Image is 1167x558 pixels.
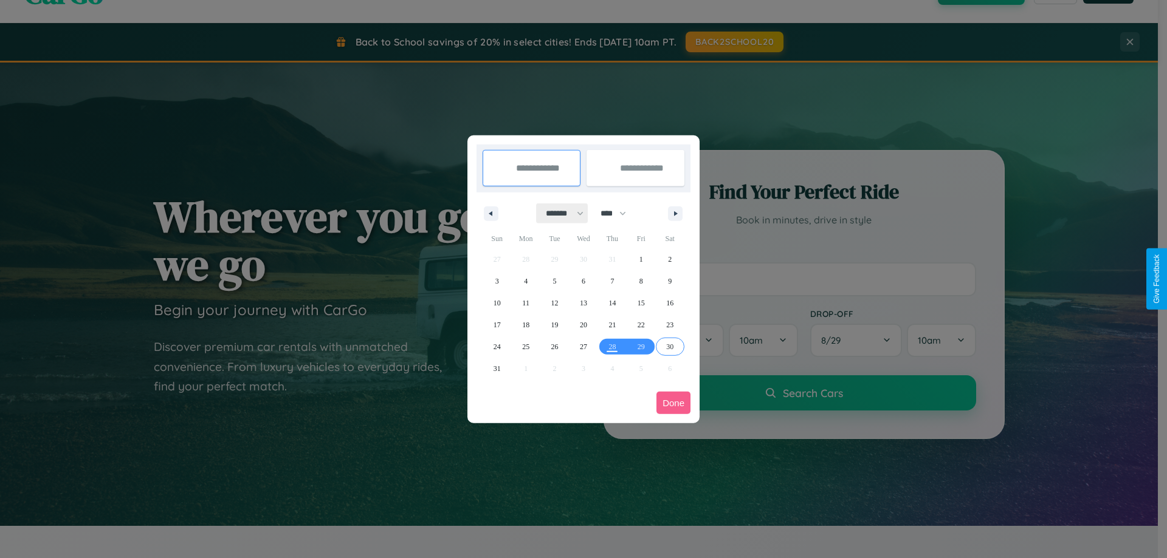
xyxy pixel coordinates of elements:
[656,248,684,270] button: 2
[666,292,673,314] span: 16
[598,292,627,314] button: 14
[483,292,511,314] button: 10
[511,292,540,314] button: 11
[494,358,501,379] span: 31
[598,336,627,358] button: 28
[511,314,540,336] button: 18
[580,292,587,314] span: 13
[627,292,655,314] button: 15
[483,270,511,292] button: 3
[540,229,569,248] span: Tue
[668,270,672,292] span: 9
[569,336,597,358] button: 27
[638,336,645,358] span: 29
[656,270,684,292] button: 9
[551,292,559,314] span: 12
[522,314,529,336] span: 18
[540,292,569,314] button: 12
[483,336,511,358] button: 24
[608,292,616,314] span: 14
[551,314,559,336] span: 19
[638,314,645,336] span: 22
[494,336,501,358] span: 24
[569,314,597,336] button: 20
[656,292,684,314] button: 16
[540,336,569,358] button: 26
[580,336,587,358] span: 27
[666,336,673,358] span: 30
[483,314,511,336] button: 17
[627,270,655,292] button: 8
[569,292,597,314] button: 13
[569,270,597,292] button: 6
[598,270,627,292] button: 7
[666,314,673,336] span: 23
[511,336,540,358] button: 25
[494,314,501,336] span: 17
[540,314,569,336] button: 19
[598,229,627,248] span: Thu
[511,229,540,248] span: Mon
[495,270,499,292] span: 3
[1152,254,1161,304] div: Give Feedback
[638,292,645,314] span: 15
[580,314,587,336] span: 20
[483,358,511,379] button: 31
[569,229,597,248] span: Wed
[656,229,684,248] span: Sat
[582,270,585,292] span: 6
[598,314,627,336] button: 21
[511,270,540,292] button: 4
[483,229,511,248] span: Sun
[656,314,684,336] button: 23
[522,336,529,358] span: 25
[524,270,528,292] span: 4
[639,248,643,270] span: 1
[553,270,557,292] span: 5
[639,270,643,292] span: 8
[627,314,655,336] button: 22
[551,336,559,358] span: 26
[610,270,614,292] span: 7
[494,292,501,314] span: 10
[608,314,616,336] span: 21
[522,292,529,314] span: 11
[608,336,616,358] span: 28
[627,229,655,248] span: Fri
[668,248,672,270] span: 2
[540,270,569,292] button: 5
[627,336,655,358] button: 29
[656,336,684,358] button: 30
[627,248,655,270] button: 1
[656,392,690,414] button: Done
